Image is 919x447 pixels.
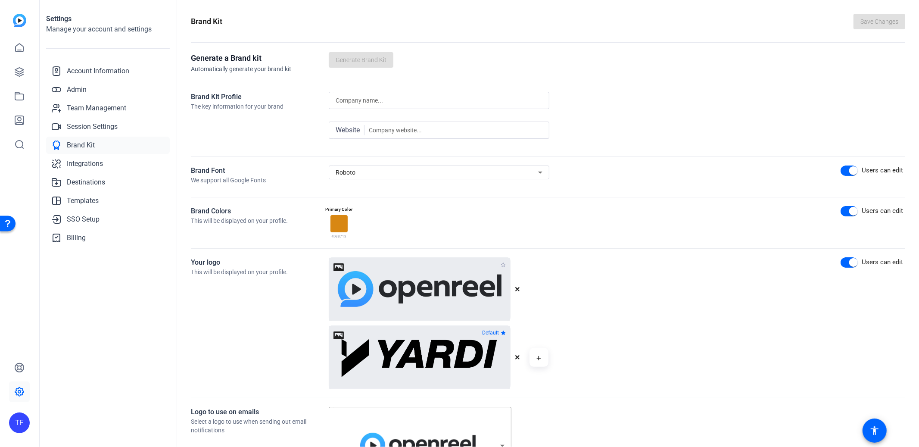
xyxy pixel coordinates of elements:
[191,52,329,64] h3: Generate a Brand kit
[191,102,329,111] div: The key information for your brand
[46,14,170,24] h1: Settings
[338,335,502,379] img: Uploaded Image
[332,234,347,239] span: #D88713
[191,176,329,184] div: We support all Google Fonts
[46,192,170,209] a: Templates
[369,125,542,135] input: Company website...
[46,155,170,172] a: Integrations
[67,177,105,188] span: Destinations
[46,174,170,191] a: Destinations
[191,257,329,268] div: Your logo
[67,84,87,95] span: Admin
[46,63,170,80] a: Account Information
[869,425,880,436] mat-icon: accessibility
[67,66,129,76] span: Account Information
[67,159,103,169] span: Integrations
[46,211,170,228] a: SSO Setup
[191,407,329,417] div: Logo to use on emails
[13,14,26,27] img: blue-gradient.svg
[336,169,355,176] span: Roboto
[46,229,170,247] a: Billing
[67,140,95,150] span: Brand Kit
[336,95,542,106] input: Company name...
[191,16,222,28] h1: Brand Kit
[191,206,329,216] div: Brand Colors
[336,125,364,135] span: Website
[191,66,291,72] span: Automatically generate your brand kit
[323,206,355,213] div: Primary Color
[480,328,508,338] button: Default
[67,122,118,132] span: Session Settings
[67,214,100,225] span: SSO Setup
[191,417,329,434] div: Select a logo to use when sending out email notifications
[9,413,30,433] div: TF
[862,257,903,267] div: Users can edit
[67,233,86,243] span: Billing
[862,166,903,175] div: Users can edit
[46,100,170,117] a: Team Management
[191,268,329,276] div: This will be displayed on your profile.
[338,271,502,307] img: Uploaded Image
[482,330,499,335] span: Default
[46,81,170,98] a: Admin
[191,166,329,176] div: Brand Font
[67,103,126,113] span: Team Management
[46,24,170,34] h2: Manage your account and settings
[862,206,903,216] div: Users can edit
[67,196,99,206] span: Templates
[46,118,170,135] a: Session Settings
[191,216,329,225] div: This will be displayed on your profile.
[191,92,329,102] div: Brand Kit Profile
[46,137,170,154] a: Brand Kit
